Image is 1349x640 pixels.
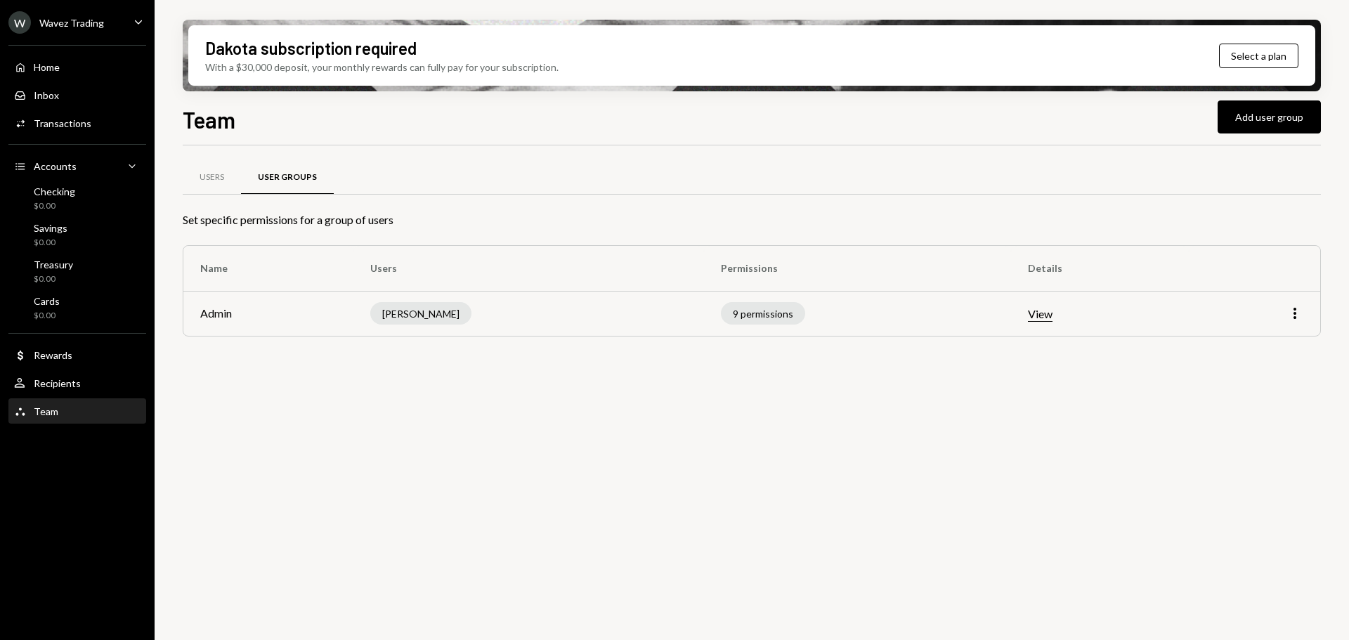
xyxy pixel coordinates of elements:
[8,54,146,79] a: Home
[34,237,67,249] div: $0.00
[34,89,59,101] div: Inbox
[34,222,67,234] div: Savings
[183,291,353,336] td: Admin
[183,211,1321,228] div: Set specific permissions for a group of users
[34,200,75,212] div: $0.00
[1011,246,1188,291] th: Details
[8,218,146,252] a: Savings$0.00
[258,171,317,183] div: User Groups
[370,302,471,325] div: [PERSON_NAME]
[183,246,353,291] th: Name
[183,105,235,133] h1: Team
[1028,307,1053,322] button: View
[34,117,91,129] div: Transactions
[34,259,73,270] div: Treasury
[34,349,72,361] div: Rewards
[34,61,60,73] div: Home
[1219,44,1298,68] button: Select a plan
[8,342,146,367] a: Rewards
[8,398,146,424] a: Team
[34,295,60,307] div: Cards
[34,185,75,197] div: Checking
[205,60,559,74] div: With a $30,000 deposit, your monthly rewards can fully pay for your subscription.
[8,153,146,178] a: Accounts
[241,159,334,195] a: User Groups
[8,82,146,107] a: Inbox
[34,405,58,417] div: Team
[721,302,805,325] div: 9 permissions
[34,310,60,322] div: $0.00
[704,246,1011,291] th: Permissions
[34,273,73,285] div: $0.00
[34,160,77,172] div: Accounts
[8,254,146,288] a: Treasury$0.00
[39,17,104,29] div: Wavez Trading
[8,181,146,215] a: Checking$0.00
[8,11,31,34] div: W
[8,370,146,396] a: Recipients
[183,159,241,195] a: Users
[353,246,704,291] th: Users
[34,377,81,389] div: Recipients
[205,37,417,60] div: Dakota subscription required
[8,110,146,136] a: Transactions
[1218,100,1321,133] button: Add user group
[200,171,224,183] div: Users
[8,291,146,325] a: Cards$0.00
